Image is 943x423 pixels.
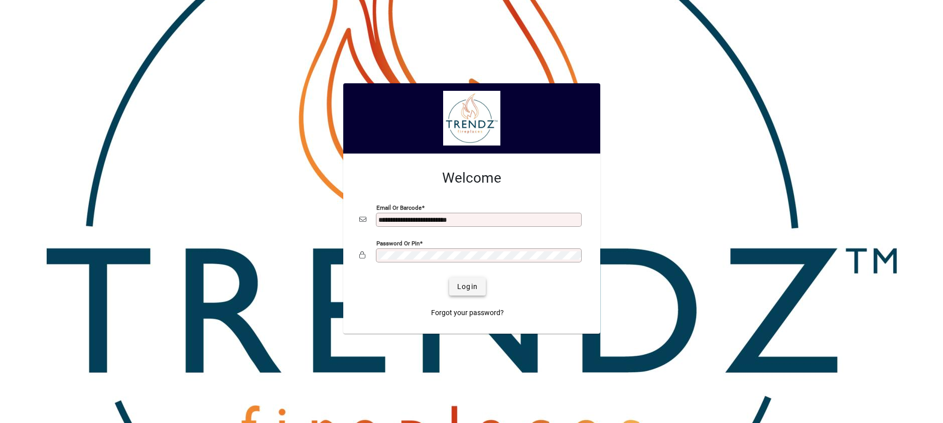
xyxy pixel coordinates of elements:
button: Login [449,277,486,296]
span: Forgot your password? [431,308,504,318]
a: Forgot your password? [427,304,508,322]
h2: Welcome [359,170,584,187]
mat-label: Email or Barcode [376,204,422,211]
mat-label: Password or Pin [376,240,420,247]
span: Login [457,281,478,292]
